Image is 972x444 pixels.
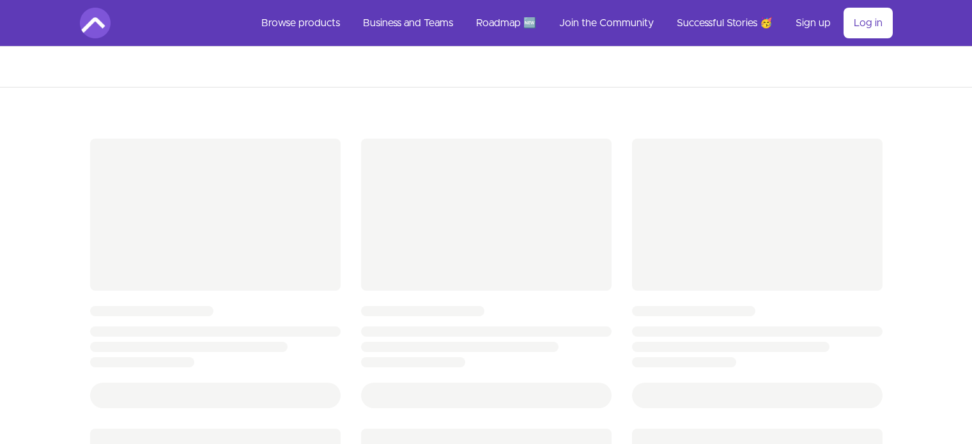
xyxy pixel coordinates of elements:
[251,8,893,38] nav: Main
[466,8,546,38] a: Roadmap 🆕
[549,8,664,38] a: Join the Community
[80,8,111,38] img: Amigoscode logo
[251,8,350,38] a: Browse products
[353,8,463,38] a: Business and Teams
[667,8,783,38] a: Successful Stories 🥳
[785,8,841,38] a: Sign up
[844,8,893,38] a: Log in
